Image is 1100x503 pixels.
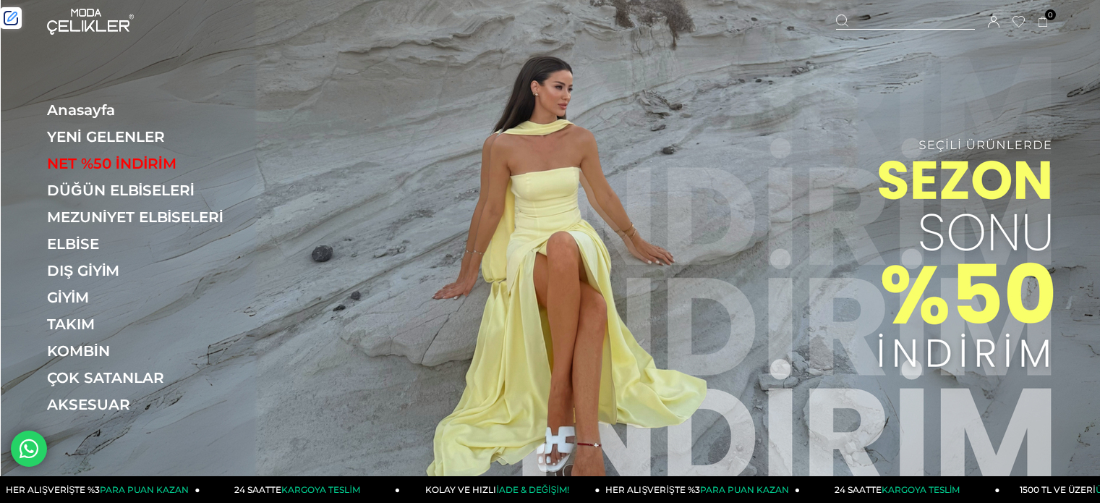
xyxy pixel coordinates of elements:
a: Anasayfa [47,101,246,119]
span: KARGOYA TESLİM [281,484,359,495]
a: DIŞ GİYİM [47,262,246,279]
a: YENİ GELENLER [47,128,246,145]
a: MEZUNİYET ELBİSELERİ [47,208,246,226]
a: GİYİM [47,289,246,306]
span: 0 [1045,9,1056,20]
span: KARGOYA TESLİM [882,484,960,495]
span: PARA PUAN KAZAN [700,484,789,495]
a: ELBİSE [47,235,246,253]
a: ÇOK SATANLAR [47,369,246,386]
span: PARA PUAN KAZAN [100,484,189,495]
a: KOLAY VE HIZLIİADE & DEĞİŞİM! [400,476,600,503]
a: 24 SAATTEKARGOYA TESLİM [800,476,1000,503]
a: 0 [1038,17,1049,28]
img: logo [47,9,134,35]
a: NET %50 İNDİRİM [47,155,246,172]
a: TAKIM [47,316,246,333]
a: DÜĞÜN ELBİSELERİ [47,182,246,199]
span: İADE & DEĞİŞİM! [496,484,568,495]
a: AKSESUAR [47,396,246,413]
a: 24 SAATTEKARGOYA TESLİM [200,476,401,503]
a: KOMBİN [47,342,246,360]
a: HER ALIŞVERİŞTE %3PARA PUAN KAZAN [600,476,801,503]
